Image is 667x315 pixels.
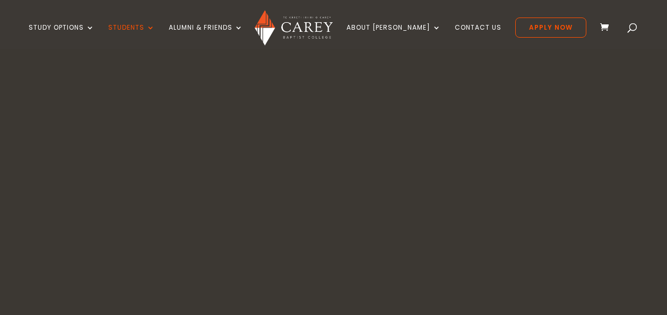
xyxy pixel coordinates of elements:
[455,24,501,49] a: Contact Us
[347,24,441,49] a: About [PERSON_NAME]
[255,10,333,46] img: Carey Baptist College
[515,17,586,38] a: Apply Now
[29,24,94,49] a: Study Options
[108,24,155,49] a: Students
[169,24,243,49] a: Alumni & Friends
